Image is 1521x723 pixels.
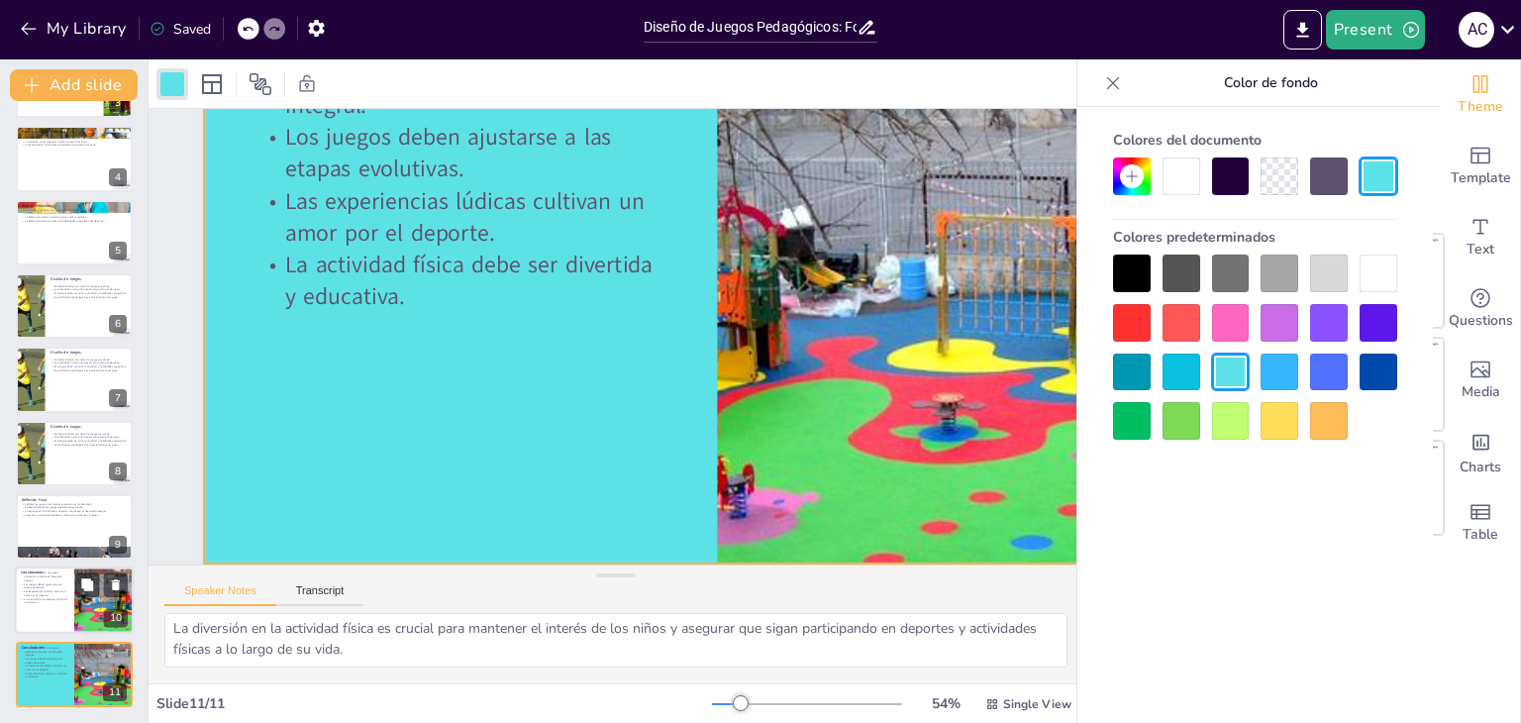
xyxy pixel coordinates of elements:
span: Charts [1460,457,1501,478]
p: La actividad física debe ser divertida y educativa. [22,671,68,678]
div: 6 [109,315,127,333]
span: Text [1467,239,1494,260]
p: Diseño de Juegos [51,276,127,282]
font: Colores del documento [1113,131,1262,150]
div: Change the overall theme [1441,59,1520,131]
div: 4 [109,168,127,186]
p: La Etapa Avanzada se enfoca en habilidades específicas del deporte. [22,219,127,223]
span: Template [1451,167,1511,189]
div: 5 [109,242,127,259]
div: 54 % [922,694,969,713]
p: Se deben diseñar tres tipos de juegos por etapa. [51,432,127,436]
p: Reflexión Final [22,497,127,503]
p: La Etapa Intermedia introduce juegos más complejos. [22,215,127,219]
p: Fomentar un enfoque flexible es clave para mantener el interés. [22,513,127,517]
span: Single View [1003,696,1071,712]
span: Position [249,72,272,96]
p: Las experiencias lúdicas cultivan un amor por el deporte. [21,590,68,597]
div: 11 [103,683,127,701]
div: 4 [16,126,133,191]
p: La experiencia en diferentes deportes contribuye al desarrollo integral. [22,510,127,514]
button: Speaker Notes [164,584,276,606]
div: Add charts and graphs [1441,416,1520,487]
p: La especialización temprana puede ser perjudicial. [22,133,127,137]
p: La variedad en los deportes ayuda a prevenir lesiones. [22,140,127,144]
p: El enfoque debe ser en la motricidad y habilidades específicas. [51,365,127,369]
font: Colores predeterminados [1113,228,1275,247]
div: 10 [15,568,134,635]
div: 6 [16,273,133,339]
p: La tabla debe incluir información clave sobre cada juego. [51,288,127,292]
div: 9 [109,536,127,554]
button: Duplicate Slide [75,573,99,597]
p: El enfoque debe ser en la motricidad y habilidades específicas. [51,439,127,443]
p: Los juegos deben ajustarse a las etapas evolutivas. [22,657,68,664]
div: Get real-time input from your audience [1441,273,1520,345]
div: 7 [16,347,133,412]
button: A C [1459,10,1494,50]
div: 11 [16,642,133,707]
span: Media [1462,381,1500,403]
p: Especialización Deportiva [22,129,127,135]
div: A C [1459,12,1494,48]
div: Add images, graphics, shapes or video [1441,345,1520,416]
p: Se deben diseñar tres tipos de juegos por etapa. [51,358,127,361]
p: La Etapa Inicial se centra en la motricidad básica. [22,211,127,215]
p: Los juegos deben ajustarse a las etapas evolutivas. [21,583,68,590]
button: Present [1326,10,1425,50]
div: 8 [109,463,127,480]
span: Theme [1458,96,1503,118]
div: 3 [109,94,127,112]
p: Las etapas evolutivas son cruciales en el diseño de juegos. [22,208,127,212]
p: Etapas Evolutivas [22,202,127,208]
div: Slide 11 / 11 [156,694,712,713]
p: Adaptar los juegos a las etapas evolutivas es fundamental. [22,502,127,506]
div: Add ready made slides [1441,131,1520,202]
p: Conclusiones [22,645,68,651]
p: Diseño de Juegos [51,350,127,356]
font: Color de fondo [1224,73,1318,92]
p: Diseño de Juegos [51,423,127,429]
div: Add text boxes [1441,202,1520,273]
p: La actividad física debe ser divertida y educativa. [259,212,674,318]
p: Fomentar la diversidad de actividades es crucial. [22,137,127,141]
div: Add a table [1441,487,1520,559]
p: La implementación de juegos adaptados fomenta el desarrollo integral. [22,646,68,657]
button: Delete Slide [104,573,128,597]
p: La tabla debe incluir información clave sobre cada juego. [51,361,127,365]
div: 7 [109,389,127,407]
p: Conclusiones [21,570,68,576]
p: La implementación de juegos adaptados fomenta el desarrollo integral. [21,571,68,582]
p: Las experiencias lúdicas cultivan un amor por el deporte. [22,665,68,671]
p: La tabla debe incluir información clave sobre cada juego. [51,435,127,439]
p: La justificación pedagógica es esencial para cada juego. [51,443,127,447]
button: My Library [15,13,135,45]
p: La justificación pedagógica es esencial para cada juego. [51,368,127,372]
div: Layout [196,68,228,100]
div: 5 [16,200,133,265]
textarea: La implementación de juegos adaptados es clave para el desarrollo integral de los niños. Esto no ... [164,613,1067,668]
div: 10 [104,610,128,628]
p: La actividad física debe ser divertida y educativa. [21,598,68,605]
button: Export to PowerPoint [1283,10,1322,50]
button: Add slide [10,69,138,101]
p: El enfoque debe ser en la motricidad y habilidades específicas. [51,291,127,295]
p: Se deben diseñar tres tipos de juegos por etapa. [51,284,127,288]
span: Table [1463,524,1498,546]
p: Las experiencias lúdicas cultivan un amor por el deporte. [266,149,681,255]
button: Transcript [276,584,364,606]
p: La justificación pedagógica es esencial para cada juego. [51,295,127,299]
span: Questions [1449,310,1513,332]
div: Saved [150,20,211,39]
p: La participación en diversas actividades promueve el disfrute. [22,144,127,148]
div: 9 [16,494,133,560]
input: Insert title [644,13,857,42]
div: 8 [16,421,133,486]
p: La efectividad de los juegos depende de su diseño. [22,506,127,510]
p: Los juegos deben ajustarse a las etapas evolutivas. [273,85,688,191]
